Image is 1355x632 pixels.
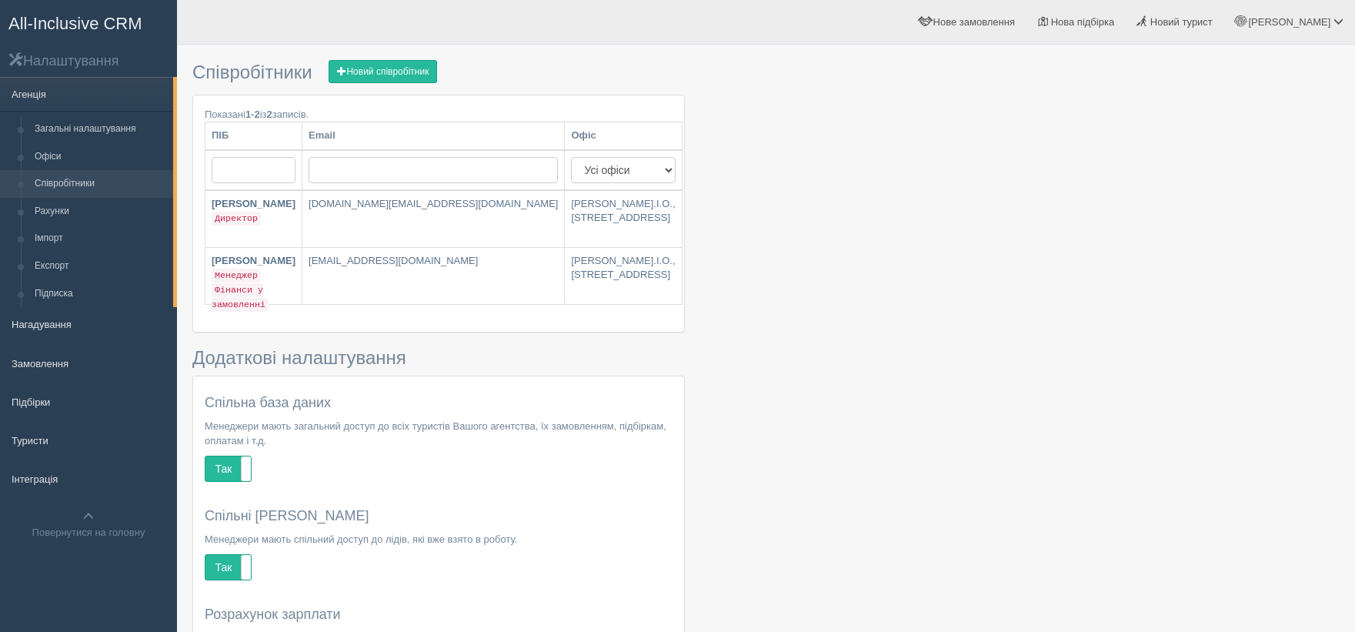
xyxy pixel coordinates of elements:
[933,16,1015,28] span: Нове замовлення
[28,170,173,198] a: Співробітники
[245,109,260,120] b: 1-2
[8,14,142,33] span: All-Inclusive CRM
[205,607,672,623] h4: Розрахунок зарплати
[28,198,173,226] a: Рахунки
[212,212,261,226] code: Директор
[565,122,682,150] th: Офіс
[28,280,173,308] a: Підписка
[192,348,685,368] h3: Додаткові налаштування
[267,109,272,120] b: 2
[1,1,176,43] a: All-Inclusive CRM
[192,62,312,82] span: Співробітники
[329,60,437,83] a: Новий співробітник
[302,122,565,150] th: Email
[28,115,173,143] a: Загальні налаштування
[205,456,251,481] label: Так
[205,419,672,448] p: Менеджери мають загальний доступ до всіх туристів Вашого агентства, їх замовленням, підбіркам, оп...
[1248,16,1330,28] span: [PERSON_NAME]
[565,248,681,304] a: [PERSON_NAME].І.О., [STREET_ADDRESS]
[205,396,672,411] h4: Спільна база даних
[28,252,173,280] a: Експорт
[205,532,672,547] p: Менеджери мають спільний доступ до лідів, які вже взято в роботу.
[205,191,302,247] a: [PERSON_NAME] Директор
[1150,16,1213,28] span: Новий турист
[302,191,564,247] a: [DOMAIN_NAME][EMAIL_ADDRESS][DOMAIN_NAME]
[28,225,173,252] a: Імпорт
[205,248,302,304] a: [PERSON_NAME] Менеджер Фінанси у замовленні
[302,248,564,304] a: [EMAIL_ADDRESS][DOMAIN_NAME]
[205,122,302,150] th: ПІБ
[205,509,672,524] h4: Спільні [PERSON_NAME]
[565,191,681,247] a: [PERSON_NAME].І.О., [STREET_ADDRESS]
[1051,16,1115,28] span: Нова підбірка
[205,555,251,580] label: Так
[212,283,269,312] code: Фінанси у замовленні
[28,143,173,171] a: Офіси
[205,107,672,122] div: Показані із записів.
[212,269,261,283] code: Менеджер
[212,198,295,209] b: [PERSON_NAME]
[212,255,295,266] b: [PERSON_NAME]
